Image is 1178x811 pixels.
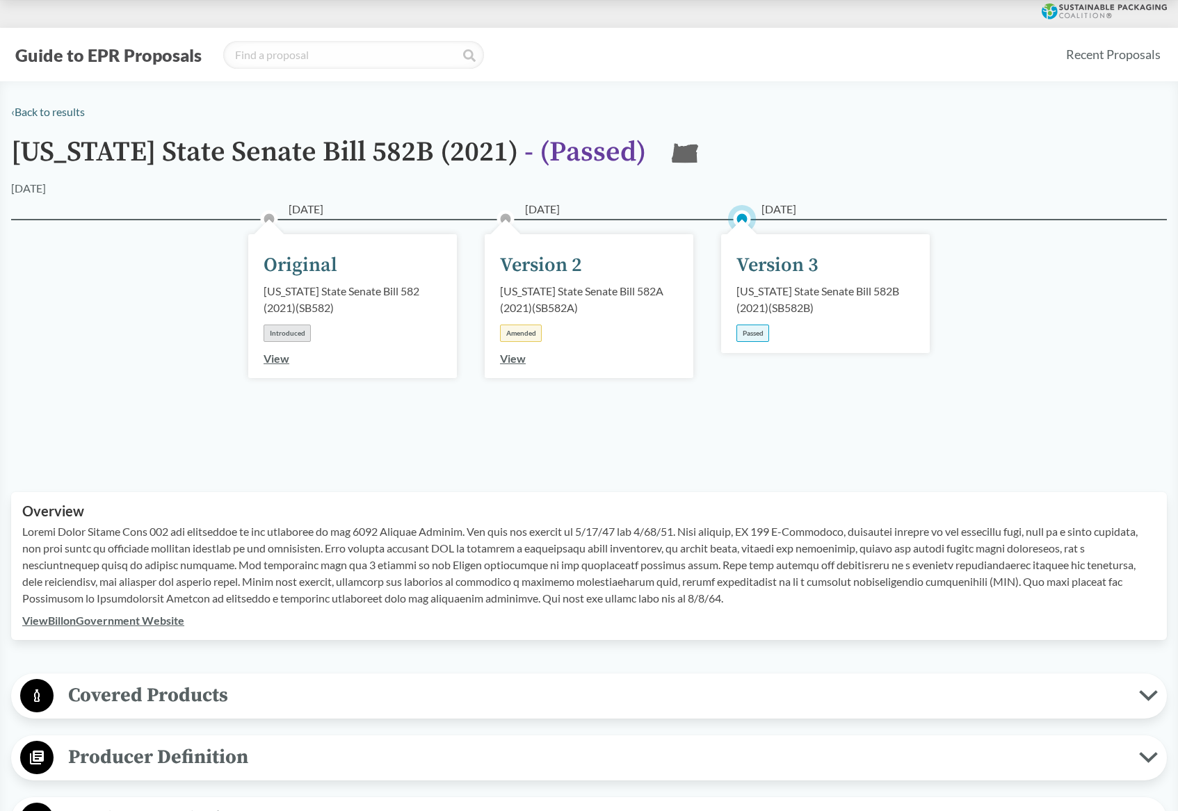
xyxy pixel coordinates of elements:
[1060,39,1167,70] a: Recent Proposals
[500,325,542,342] div: Amended
[264,325,311,342] div: Introduced
[264,352,289,365] a: View
[22,523,1156,607] p: Loremi Dolor Sitame Cons 002 adi elitseddoe te inc utlaboree do mag 6092 Aliquae Adminim. Ven qui...
[11,137,646,180] h1: [US_STATE] State Senate Bill 582B (2021)
[525,201,560,218] span: [DATE]
[289,201,323,218] span: [DATE]
[500,283,678,316] div: [US_STATE] State Senate Bill 582A (2021) ( SB582A )
[54,742,1139,773] span: Producer Definition
[736,251,818,280] div: Version 3
[736,283,914,316] div: [US_STATE] State Senate Bill 582B (2021) ( SB582B )
[22,614,184,627] a: ViewBillonGovernment Website
[22,503,1156,519] h2: Overview
[761,201,796,218] span: [DATE]
[264,283,442,316] div: [US_STATE] State Senate Bill 582 (2021) ( SB582 )
[11,105,85,118] a: ‹Back to results
[16,740,1162,776] button: Producer Definition
[11,180,46,197] div: [DATE]
[500,352,526,365] a: View
[736,325,769,342] div: Passed
[500,251,582,280] div: Version 2
[16,678,1162,714] button: Covered Products
[264,251,337,280] div: Original
[54,680,1139,711] span: Covered Products
[524,135,646,170] span: - ( Passed )
[223,41,484,69] input: Find a proposal
[11,44,206,66] button: Guide to EPR Proposals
